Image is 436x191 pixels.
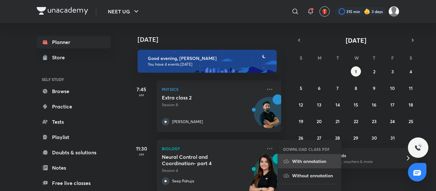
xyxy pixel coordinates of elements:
[314,99,324,110] button: October 13, 2025
[406,99,416,110] button: October 18, 2025
[336,55,339,61] abbr: Tuesday
[37,161,111,174] a: Notes
[354,102,358,108] abbr: October 15, 2025
[406,83,416,93] button: October 11, 2025
[410,69,412,75] abbr: October 4, 2025
[333,116,343,126] button: October 21, 2025
[409,118,413,124] abbr: October 25, 2025
[317,118,322,124] abbr: October 20, 2025
[351,133,361,143] button: October 29, 2025
[296,83,306,93] button: October 5, 2025
[254,100,285,131] img: Avatar
[388,6,399,17] img: Amisha Rani
[387,66,398,77] button: October 3, 2025
[319,6,330,17] button: avatar
[387,83,398,93] button: October 10, 2025
[37,177,111,189] a: Free live classes
[372,118,377,124] abbr: October 23, 2025
[319,152,398,159] h6: Refer friends
[335,102,340,108] abbr: October 14, 2025
[354,55,359,61] abbr: Wednesday
[336,85,339,91] abbr: October 7, 2025
[353,135,358,141] abbr: October 29, 2025
[162,94,241,101] h5: Extra class 2
[369,83,379,93] button: October 9, 2025
[298,135,303,141] abbr: October 26, 2025
[369,99,379,110] button: October 16, 2025
[304,36,408,45] button: [DATE]
[300,55,302,61] abbr: Sunday
[364,8,370,15] img: streak
[346,36,366,45] span: [DATE]
[406,66,416,77] button: October 4, 2025
[300,85,302,91] abbr: October 5, 2025
[148,62,271,67] p: You have 4 events [DATE]
[162,85,262,93] p: Physics
[373,55,375,61] abbr: Thursday
[373,69,375,75] abbr: October 2, 2025
[138,36,288,43] h4: [DATE]
[333,99,343,110] button: October 14, 2025
[172,178,194,184] p: Seep Pahuja
[162,102,262,108] p: Session 8
[390,118,395,124] abbr: October 24, 2025
[410,55,412,61] abbr: Saturday
[319,159,398,165] p: Win a laptop, vouchers & more
[37,131,111,143] a: Playlist
[138,50,277,73] img: evening
[296,133,306,143] button: October 26, 2025
[406,116,416,126] button: October 25, 2025
[292,172,336,179] p: Without annotation
[162,145,262,152] p: Biology
[292,158,336,165] p: With annotation
[299,102,303,108] abbr: October 12, 2025
[355,85,357,91] abbr: October 8, 2025
[414,144,422,151] img: ttu
[37,74,111,85] h6: SELF STUDY
[372,135,377,141] abbr: October 30, 2025
[317,135,321,141] abbr: October 27, 2025
[283,146,330,152] h6: DOWNLOAD CLASS PDF
[37,7,88,16] a: Company Logo
[409,85,413,91] abbr: October 11, 2025
[335,135,340,141] abbr: October 28, 2025
[387,133,398,143] button: October 31, 2025
[391,69,394,75] abbr: October 3, 2025
[372,102,376,108] abbr: October 16, 2025
[172,119,203,125] p: [PERSON_NAME]
[351,83,361,93] button: October 8, 2025
[354,118,358,124] abbr: October 22, 2025
[37,7,88,15] img: Company Logo
[148,55,271,61] h6: Good evening, [PERSON_NAME]
[129,93,154,97] p: AM
[351,99,361,110] button: October 15, 2025
[296,116,306,126] button: October 19, 2025
[387,99,398,110] button: October 17, 2025
[104,5,144,18] button: NEET UG
[390,135,395,141] abbr: October 31, 2025
[314,116,324,126] button: October 20, 2025
[390,85,395,91] abbr: October 10, 2025
[373,85,375,91] abbr: October 9, 2025
[387,116,398,126] button: October 24, 2025
[409,102,413,108] abbr: October 18, 2025
[37,115,111,128] a: Tests
[318,85,320,91] abbr: October 6, 2025
[314,133,324,143] button: October 27, 2025
[129,145,154,152] h5: 11:30
[390,102,395,108] abbr: October 17, 2025
[318,55,321,61] abbr: Monday
[351,116,361,126] button: October 22, 2025
[317,102,321,108] abbr: October 13, 2025
[351,66,361,77] button: October 1, 2025
[355,69,357,75] abbr: October 1, 2025
[52,54,69,61] div: Store
[335,118,340,124] abbr: October 21, 2025
[333,133,343,143] button: October 28, 2025
[369,133,379,143] button: October 30, 2025
[37,36,111,48] a: Planner
[296,99,306,110] button: October 12, 2025
[299,118,303,124] abbr: October 19, 2025
[162,168,262,173] p: Session 4
[333,83,343,93] button: October 7, 2025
